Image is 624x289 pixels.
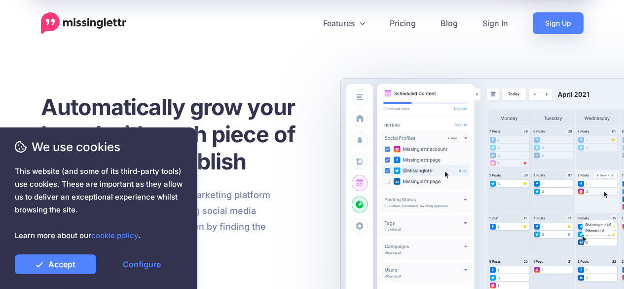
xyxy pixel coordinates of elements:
[470,12,520,34] a: Sign In
[91,231,138,240] a: cookie policy
[15,138,183,156] span: We use cookies
[377,12,428,34] a: Pricing
[533,12,584,34] a: Sign Up
[311,12,377,34] a: Features
[15,165,183,242] span: This website (and some of its third-party tools) use cookies. These are important as they allow u...
[428,12,470,34] a: Blog
[41,12,126,34] a: Home
[41,93,320,175] h1: Automatically grow your brand with each piece of content you publish
[101,254,183,274] a: Configure
[15,254,96,274] a: Accept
